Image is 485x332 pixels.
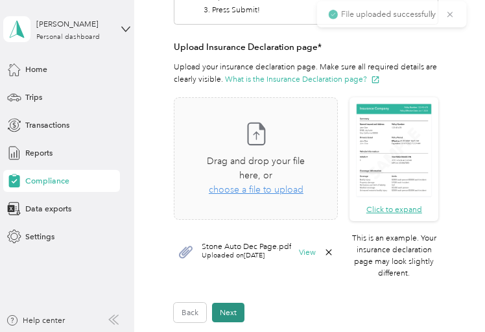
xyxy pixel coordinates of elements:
span: Reports [25,147,53,159]
button: Click to expand [366,204,422,215]
button: Help center [6,314,65,326]
button: Next [212,303,244,322]
span: Uploaded on [DATE] [202,251,291,261]
div: [PERSON_NAME] [36,18,117,30]
button: What is the Insurance Declaration page? [225,73,380,85]
span: choose a file to upload [209,184,303,195]
span: Drag and drop your file here, orchoose a file to upload [174,98,337,219]
div: Personal dashboard [36,34,100,41]
span: Settings [25,231,54,243]
span: Home [25,64,47,75]
span: Data exports [25,203,71,215]
img: Sample insurance declaration [355,103,432,198]
iframe: Everlance-gr Chat Button Frame [412,259,485,332]
button: View [299,248,316,256]
li: 3. Press Submit! [204,5,388,16]
button: Back [174,303,206,322]
span: Trips [25,91,42,103]
span: Transactions [25,119,69,131]
h3: Upload Insurance Declaration page* [174,40,438,54]
span: Stone Auto Dec Page.pdf [202,243,291,251]
p: Upload your insurance declaration page. Make sure all required details are clearly visible. [174,62,438,86]
p: This is an example. Your insurance declaration page may look slightly different. [349,233,438,279]
span: Drag and drop your file here, or [207,156,305,181]
span: Compliance [25,175,69,187]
